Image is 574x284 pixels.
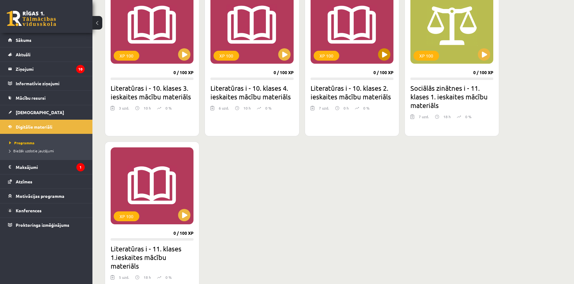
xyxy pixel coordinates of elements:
div: XP 100 [114,51,139,61]
span: Sākums [16,37,31,43]
span: Digitālie materiāli [16,124,52,130]
p: 0 % [363,105,369,111]
a: Konferences [8,203,85,218]
span: [DEMOGRAPHIC_DATA] [16,110,64,115]
p: 0 % [165,105,172,111]
div: 7 uzd. [419,114,429,123]
p: 0 % [465,114,471,119]
a: Biežāk uzdotie jautājumi [9,148,86,154]
p: 0 % [165,274,172,280]
p: 18 h [144,274,151,280]
a: Rīgas 1. Tālmācības vidusskola [7,11,56,26]
div: 7 uzd. [319,105,329,114]
span: Mācību resursi [16,95,46,101]
span: Konferences [16,208,42,213]
a: Aktuāli [8,47,85,62]
a: Proktoringa izmēģinājums [8,218,85,232]
a: Ziņojumi10 [8,62,85,76]
a: Maksājumi1 [8,160,85,174]
h2: Literatūras i - 10. klases 2. ieskaites mācību materiāls [311,84,393,101]
div: 5 uzd. [119,274,129,284]
p: 10 h [243,105,251,111]
legend: Maksājumi [16,160,85,174]
p: 0 % [265,105,271,111]
p: 18 h [443,114,451,119]
h2: Literatūras i - 10. klases 4. ieskaites mācību materiāls [210,84,293,101]
legend: Ziņojumi [16,62,85,76]
span: Biežāk uzdotie jautājumi [9,148,54,153]
div: XP 100 [413,51,439,61]
a: Sākums [8,33,85,47]
div: XP 100 [114,211,139,221]
a: Atzīmes [8,174,85,189]
h2: Sociālās zinātnes i - 11. klases 1. ieskaites mācību materiāls [410,84,493,110]
span: Proktoringa izmēģinājums [16,222,69,228]
p: 10 h [144,105,151,111]
a: Informatīvie ziņojumi [8,76,85,90]
span: Aktuāli [16,52,31,57]
span: Programma [9,140,35,145]
div: 3 uzd. [119,105,129,114]
i: 1 [76,163,85,171]
a: Motivācijas programma [8,189,85,203]
a: Programma [9,140,86,146]
h2: Literatūras i - 10. klases 3. ieskaites mācību materiāls [111,84,193,101]
div: XP 100 [214,51,239,61]
legend: Informatīvie ziņojumi [16,76,85,90]
h2: Literatūras i - 11. klases 1.ieskaites mācību materiāls [111,244,193,270]
i: 10 [76,65,85,73]
span: Atzīmes [16,179,32,184]
div: 6 uzd. [219,105,229,114]
a: [DEMOGRAPHIC_DATA] [8,105,85,119]
p: 0 h [344,105,349,111]
a: Mācību resursi [8,91,85,105]
span: Motivācijas programma [16,193,64,199]
a: Digitālie materiāli [8,120,85,134]
div: XP 100 [314,51,339,61]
